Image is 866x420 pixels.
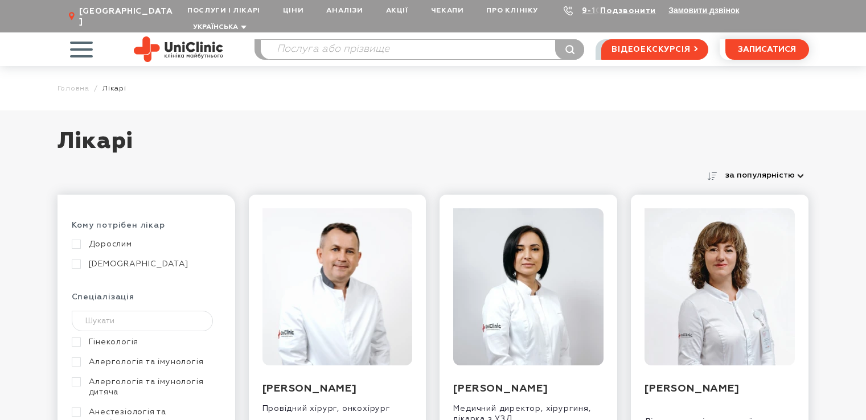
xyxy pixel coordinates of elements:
a: Дорослим [72,239,218,249]
div: Кому потрібен лікар [72,220,221,239]
button: записатися [725,39,809,60]
button: Замовити дзвінок [668,6,739,15]
button: за популярністю [720,167,809,183]
span: [GEOGRAPHIC_DATA] [79,6,176,27]
div: Спеціалізація [72,292,221,311]
div: Провідний хірург, онкохірург [262,395,413,414]
input: Послуга або прізвище [261,40,584,59]
a: Головна [58,84,90,93]
a: відеоекскурсія [601,39,708,60]
a: [PERSON_NAME] [453,384,548,394]
a: Алергологія та імунологія дитяча [72,377,218,397]
a: Гінекологія [72,337,218,347]
span: відеоекскурсія [611,40,690,59]
span: Українська [193,24,238,31]
a: Алергологія та імунологія [72,357,218,367]
a: [PERSON_NAME] [262,384,357,394]
img: Смирнова Дар'я Олександрівна [453,208,604,365]
button: Українська [190,23,247,32]
h1: Лікарі [58,127,809,167]
a: [PERSON_NAME] [645,384,739,394]
img: Захарчук Олександр Валентинович [262,208,413,365]
img: Uniclinic [134,36,223,62]
span: записатися [738,46,796,53]
a: Подзвонити [600,7,656,15]
input: Шукати [72,311,214,331]
a: [DEMOGRAPHIC_DATA] [72,259,218,269]
a: 9-103 [582,7,607,15]
span: Лікарі [102,84,126,93]
img: Назарова Інна Леонідівна [645,208,795,365]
